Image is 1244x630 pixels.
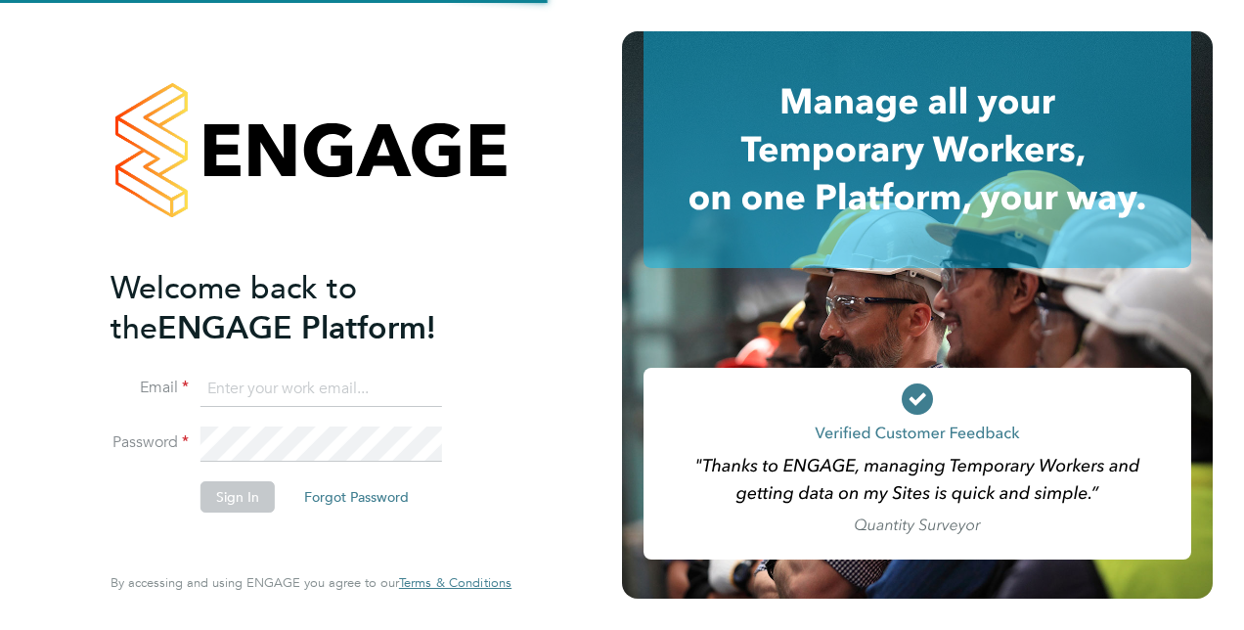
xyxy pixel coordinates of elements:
[399,574,511,591] span: Terms & Conditions
[399,575,511,591] a: Terms & Conditions
[111,269,357,347] span: Welcome back to the
[111,378,189,398] label: Email
[111,432,189,453] label: Password
[200,481,275,513] button: Sign In
[200,372,442,407] input: Enter your work email...
[289,481,424,513] button: Forgot Password
[111,268,492,348] h2: ENGAGE Platform!
[111,574,511,591] span: By accessing and using ENGAGE you agree to our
